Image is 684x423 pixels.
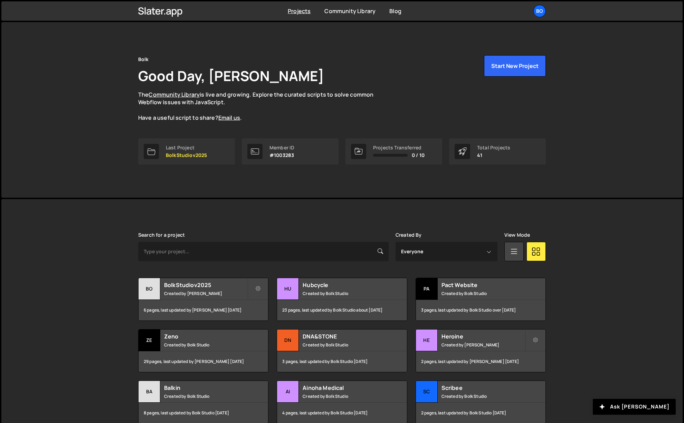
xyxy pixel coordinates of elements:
[416,381,438,403] div: Sc
[416,278,546,321] a: Pa Pact Website Created by Bolk Studio 3 pages, last updated by Bolk Studio over [DATE]
[303,291,386,296] small: Created by Bolk Studio
[138,278,268,321] a: Bo BolkStudiov2025 Created by [PERSON_NAME] 6 pages, last updated by [PERSON_NAME] [DATE]
[138,242,389,261] input: Type your project...
[303,342,386,348] small: Created by Bolk Studio
[277,278,407,321] a: Hu Hubcycle Created by Bolk Studio 23 pages, last updated by Bolk Studio about [DATE]
[277,329,407,372] a: DN DNA&STONE Created by Bolk Studio 3 pages, last updated by Bolk Studio [DATE]
[164,281,247,289] h2: BolkStudiov2025
[412,153,425,158] span: 0 / 10
[303,384,386,392] h2: Ainoha Medical
[303,333,386,340] h2: DNA&STONE
[441,384,525,392] h2: Scribee
[416,329,438,351] div: He
[138,232,185,238] label: Search for a project
[138,66,324,85] h1: Good Day, [PERSON_NAME]
[164,333,247,340] h2: Zeno
[164,342,247,348] small: Created by Bolk Studio
[166,153,207,158] p: BolkStudiov2025
[218,114,240,121] a: Email us
[139,300,268,321] div: 6 pages, last updated by [PERSON_NAME] [DATE]
[416,278,438,300] div: Pa
[441,342,525,348] small: Created by [PERSON_NAME]
[139,329,160,351] div: Ze
[504,232,530,238] label: View Mode
[441,291,525,296] small: Created by Bolk Studio
[269,145,294,150] div: Member ID
[416,351,545,372] div: 2 pages, last updated by [PERSON_NAME] [DATE]
[166,145,207,150] div: Last Project
[373,145,425,150] div: Projects Transferred
[139,351,268,372] div: 29 pages, last updated by [PERSON_NAME] [DATE]
[138,91,387,122] p: The is live and growing. Explore the curated scripts to solve common Webflow issues with JavaScri...
[149,91,200,98] a: Community Library
[396,232,422,238] label: Created By
[303,281,386,289] h2: Hubcycle
[477,145,510,150] div: Total Projects
[277,329,299,351] div: DN
[277,351,407,372] div: 3 pages, last updated by Bolk Studio [DATE]
[441,281,525,289] h2: Pact Website
[441,333,525,340] h2: Heroine
[484,55,546,77] button: Start New Project
[288,7,311,15] a: Projects
[416,300,545,321] div: 3 pages, last updated by Bolk Studio over [DATE]
[477,153,510,158] p: 41
[277,278,299,300] div: Hu
[416,329,546,372] a: He Heroine Created by [PERSON_NAME] 2 pages, last updated by [PERSON_NAME] [DATE]
[164,384,247,392] h2: Balkin
[303,393,386,399] small: Created by Bolk Studio
[324,7,376,15] a: Community Library
[593,399,676,415] button: Ask [PERSON_NAME]
[533,5,546,17] a: Bo
[139,278,160,300] div: Bo
[164,291,247,296] small: Created by [PERSON_NAME]
[441,393,525,399] small: Created by Bolk Studio
[277,381,299,403] div: Ai
[389,7,401,15] a: Blog
[138,55,149,63] div: Bolk
[138,329,268,372] a: Ze Zeno Created by Bolk Studio 29 pages, last updated by [PERSON_NAME] [DATE]
[269,153,294,158] p: #1003283
[138,138,235,165] a: Last Project BolkStudiov2025
[139,381,160,403] div: Ba
[164,393,247,399] small: Created by Bolk Studio
[277,300,407,321] div: 23 pages, last updated by Bolk Studio about [DATE]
